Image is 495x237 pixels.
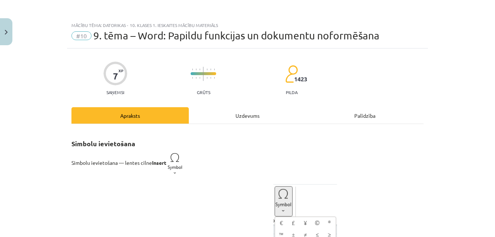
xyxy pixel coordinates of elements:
p: pilda [286,90,297,95]
span: XP [118,69,123,73]
div: Apraksts [71,107,189,124]
img: icon-short-line-57e1e144782c952c97e751825c79c345078a6d821885a25fce030b3d8c18986b.svg [192,69,193,70]
div: Palīdzība [306,107,424,124]
img: icon-long-line-d9ea69661e0d244f92f715978eff75569469978d946b2353a9bb055b3ed8787d.svg [203,67,204,81]
strong: Simbolu ievietošana [71,139,135,148]
p: Saņemsi [104,90,127,95]
p: Grūts [197,90,210,95]
div: Mācību tēma: Datorikas - 10. klases 1. ieskaites mācību materiāls [71,23,424,28]
div: 7 [113,71,118,81]
p: Simbolu ievietošana — lentes cilne [71,151,424,176]
img: students-c634bb4e5e11cddfef0936a35e636f08e4e9abd3cc4e673bd6f9a4125e45ecb1.svg [285,65,298,83]
img: icon-short-line-57e1e144782c952c97e751825c79c345078a6d821885a25fce030b3d8c18986b.svg [199,69,200,70]
img: icon-short-line-57e1e144782c952c97e751825c79c345078a6d821885a25fce030b3d8c18986b.svg [214,69,215,70]
strong: Insert [152,159,184,166]
span: #10 [71,31,91,40]
img: icon-short-line-57e1e144782c952c97e751825c79c345078a6d821885a25fce030b3d8c18986b.svg [199,77,200,79]
span: 1423 [294,76,307,82]
div: Uzdevums [189,107,306,124]
span: 9. tēma – Word: Papildu funkcijas un dokumentu noformēšana [93,30,379,42]
img: icon-short-line-57e1e144782c952c97e751825c79c345078a6d821885a25fce030b3d8c18986b.svg [210,77,211,79]
img: icon-short-line-57e1e144782c952c97e751825c79c345078a6d821885a25fce030b3d8c18986b.svg [192,77,193,79]
img: icon-close-lesson-0947bae3869378f0d4975bcd49f059093ad1ed9edebbc8119c70593378902aed.svg [5,30,8,35]
img: icon-short-line-57e1e144782c952c97e751825c79c345078a6d821885a25fce030b3d8c18986b.svg [210,69,211,70]
img: icon-short-line-57e1e144782c952c97e751825c79c345078a6d821885a25fce030b3d8c18986b.svg [214,77,215,79]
